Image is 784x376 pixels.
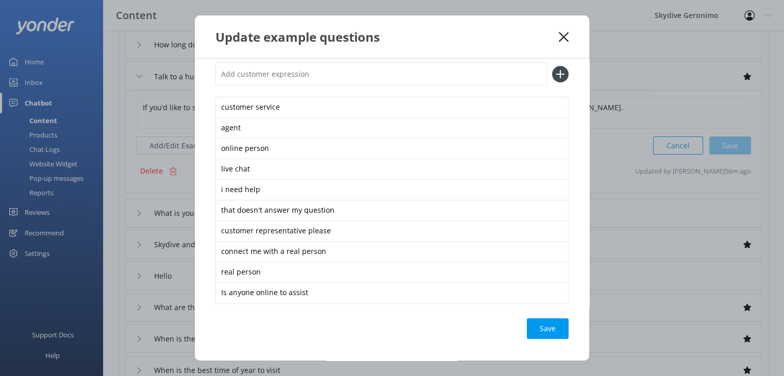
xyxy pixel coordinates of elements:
div: Is anyone online to assist [215,282,569,304]
button: Close [559,32,569,42]
div: customer representative please [215,220,569,242]
div: Update example questions [215,28,559,45]
button: Save [527,318,569,339]
div: i need help [215,179,569,201]
div: real person [215,262,569,283]
input: Add customer expression [215,62,547,86]
div: online person [215,138,569,160]
div: connect me with a real person [215,241,569,263]
div: that doesn't answer my question [215,200,569,221]
div: live chat [215,159,569,180]
div: customer service [215,97,569,118]
div: agent [215,117,569,139]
